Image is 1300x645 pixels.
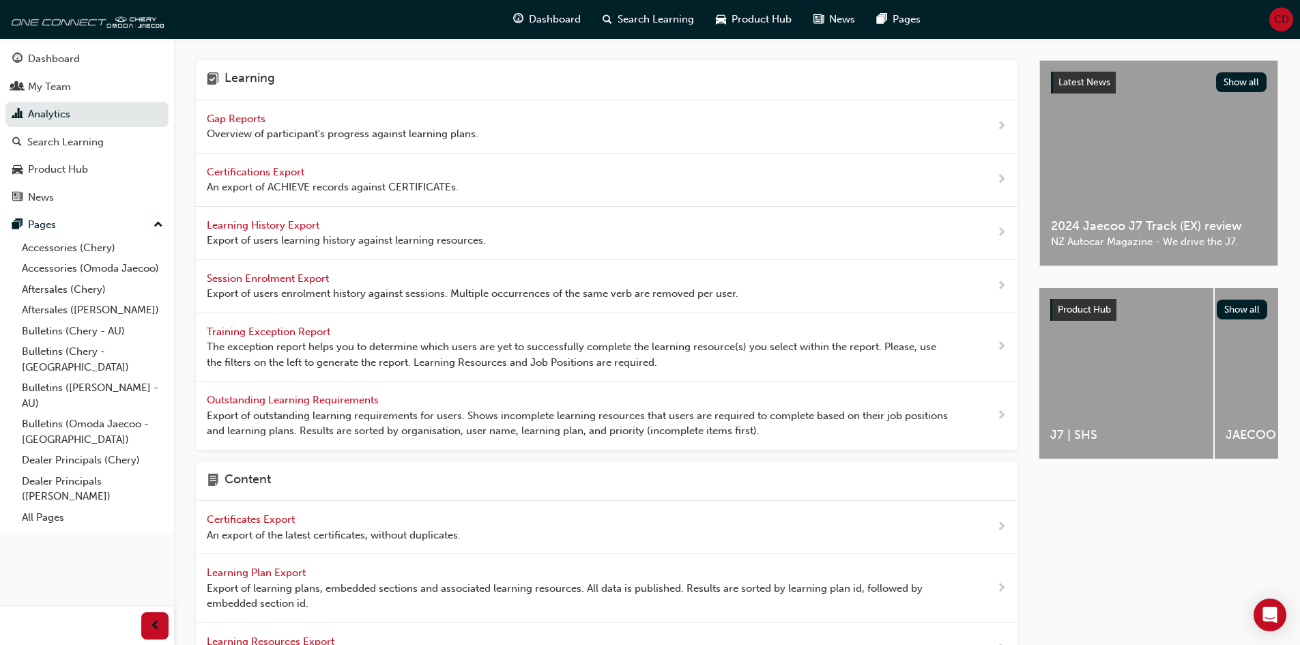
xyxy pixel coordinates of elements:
span: search-icon [12,137,22,149]
span: next-icon [996,580,1007,597]
span: next-icon [996,519,1007,536]
a: Latest NewsShow all2024 Jaecoo J7 Track (EX) reviewNZ Autocar Magazine - We drive the J7. [1039,60,1278,266]
div: Search Learning [27,134,104,150]
a: pages-iconPages [866,5,931,33]
span: Certificates Export [207,513,298,526]
a: Training Exception Report The exception report helps you to determine which users are yet to succ... [196,313,1017,382]
span: learning-icon [207,71,219,89]
span: Pages [893,12,921,27]
span: 2024 Jaecoo J7 Track (EX) review [1051,218,1267,234]
span: next-icon [996,171,1007,188]
a: Search Learning [5,130,169,155]
a: Bulletins (Omoda Jaecoo - [GEOGRAPHIC_DATA]) [16,414,169,450]
span: CD [1274,12,1289,27]
span: next-icon [996,118,1007,135]
a: Latest NewsShow all [1051,72,1267,94]
span: Learning Plan Export [207,567,308,579]
span: next-icon [996,407,1007,425]
a: Dashboard [5,46,169,72]
a: Bulletins ([PERSON_NAME] - AU) [16,377,169,414]
span: car-icon [716,11,726,28]
div: Open Intercom Messenger [1254,599,1286,631]
span: Session Enrolment Export [207,272,332,285]
div: Product Hub [28,162,88,177]
span: Certifications Export [207,166,307,178]
a: Session Enrolment Export Export of users enrolment history against sessions. Multiple occurrences... [196,260,1017,313]
h4: Learning [225,71,275,89]
span: An export of the latest certificates, without duplicates. [207,528,461,543]
a: Dealer Principals ([PERSON_NAME]) [16,471,169,507]
h4: Content [225,472,271,490]
a: News [5,185,169,210]
a: news-iconNews [803,5,866,33]
div: My Team [28,79,71,95]
a: Analytics [5,102,169,127]
a: car-iconProduct Hub [705,5,803,33]
span: Training Exception Report [207,326,333,338]
span: Export of users enrolment history against sessions. Multiple occurrences of the same verb are rem... [207,286,738,302]
span: Product Hub [732,12,792,27]
a: Aftersales (Chery) [16,279,169,300]
a: Bulletins (Chery - [GEOGRAPHIC_DATA]) [16,341,169,377]
img: oneconnect [7,5,164,33]
span: up-icon [154,216,163,234]
span: J7 | SHS [1050,427,1202,443]
a: Learning History Export Export of users learning history against learning resources.next-icon [196,207,1017,260]
span: pages-icon [12,219,23,231]
button: CD [1269,8,1293,31]
span: next-icon [996,225,1007,242]
span: people-icon [12,81,23,94]
button: Pages [5,212,169,238]
span: prev-icon [150,618,160,635]
span: pages-icon [877,11,887,28]
span: search-icon [603,11,612,28]
button: DashboardMy TeamAnalyticsSearch LearningProduct HubNews [5,44,169,212]
span: Dashboard [529,12,581,27]
span: Outstanding Learning Requirements [207,394,381,406]
div: News [28,190,54,205]
span: News [829,12,855,27]
span: Export of outstanding learning requirements for users. Shows incomplete learning resources that u... [207,408,953,439]
a: My Team [5,74,169,100]
span: NZ Autocar Magazine - We drive the J7. [1051,234,1267,250]
span: Product Hub [1058,304,1111,315]
span: guage-icon [513,11,523,28]
span: An export of ACHIEVE records against CERTIFICATEs. [207,180,459,195]
a: Accessories (Omoda Jaecoo) [16,258,169,279]
span: Export of learning plans, embedded sections and associated learning resources. All data is publis... [207,581,953,612]
span: next-icon [996,339,1007,356]
a: Aftersales ([PERSON_NAME]) [16,300,169,321]
a: guage-iconDashboard [502,5,592,33]
a: All Pages [16,507,169,528]
span: page-icon [207,472,219,490]
a: search-iconSearch Learning [592,5,705,33]
a: Certificates Export An export of the latest certificates, without duplicates.next-icon [196,501,1017,554]
span: car-icon [12,164,23,176]
a: Dealer Principals (Chery) [16,450,169,471]
span: Gap Reports [207,113,268,125]
span: news-icon [813,11,824,28]
div: Dashboard [28,51,80,67]
span: Overview of participant's progress against learning plans. [207,126,478,142]
span: guage-icon [12,53,23,66]
span: The exception report helps you to determine which users are yet to successfully complete the lear... [207,339,953,370]
span: Export of users learning history against learning resources. [207,233,486,248]
span: Learning History Export [207,219,322,231]
button: Show all [1216,72,1267,92]
button: Show all [1217,300,1268,319]
a: Bulletins (Chery - AU) [16,321,169,342]
a: Product Hub [5,157,169,182]
span: Search Learning [618,12,694,27]
a: Accessories (Chery) [16,238,169,259]
a: J7 | SHS [1039,288,1213,459]
span: news-icon [12,192,23,204]
a: Product HubShow all [1050,299,1267,321]
span: Latest News [1058,76,1110,88]
span: chart-icon [12,109,23,121]
div: Pages [28,217,56,233]
span: next-icon [996,278,1007,295]
a: Gap Reports Overview of participant's progress against learning plans.next-icon [196,100,1017,154]
a: Outstanding Learning Requirements Export of outstanding learning requirements for users. Shows in... [196,382,1017,450]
